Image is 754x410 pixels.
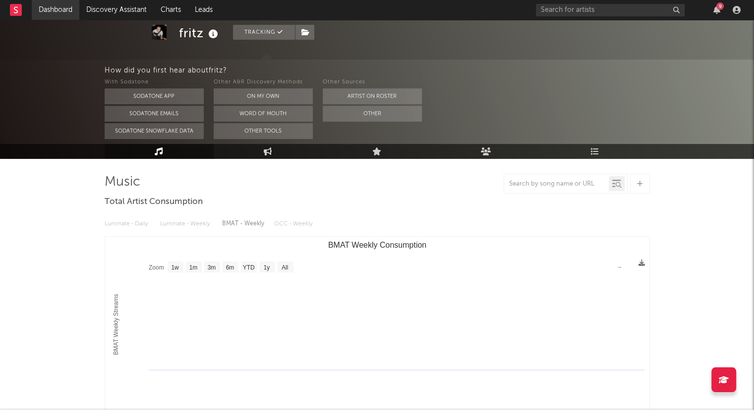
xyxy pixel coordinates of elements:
text: 1y [263,264,270,271]
div: Other Sources [323,76,422,88]
text: Zoom [149,264,164,271]
button: Sodatone Emails [105,106,204,122]
button: Artist on Roster [323,88,422,104]
text: BMAT Weekly Consumption [328,241,426,249]
input: Search by song name or URL [504,180,609,188]
div: With Sodatone [105,76,204,88]
text: 3m [207,264,216,271]
div: Other A&R Discovery Methods [214,76,313,88]
button: Other [323,106,422,122]
text: 6m [226,264,234,271]
button: 9 [713,6,720,14]
text: All [281,264,288,271]
div: fritz [179,25,221,41]
div: 9 [716,2,724,10]
button: Word Of Mouth [214,106,313,122]
text: BMAT Weekly Streams [112,294,119,355]
button: On My Own [214,88,313,104]
button: Tracking [233,25,295,40]
text: YTD [242,264,254,271]
text: → [616,264,622,271]
text: 1m [189,264,197,271]
button: Sodatone App [105,88,204,104]
text: 1w [171,264,179,271]
span: Total Artist Consumption [105,196,203,208]
button: Other Tools [214,123,313,139]
button: Sodatone Snowflake Data [105,123,204,139]
input: Search for artists [536,4,685,16]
